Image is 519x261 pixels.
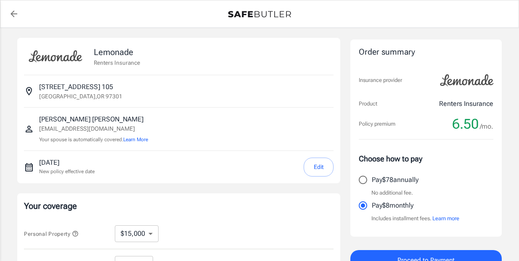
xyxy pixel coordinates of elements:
[94,58,140,67] p: Renters Insurance
[39,124,148,133] p: [EMAIL_ADDRESS][DOMAIN_NAME]
[371,189,413,197] p: No additional fee.
[435,69,498,92] img: Lemonade
[439,99,493,109] p: Renters Insurance
[39,114,148,124] p: [PERSON_NAME] [PERSON_NAME]
[452,116,479,132] span: 6.50
[24,229,79,239] button: Personal Property
[24,45,87,68] img: Lemonade
[24,231,79,237] span: Personal Property
[371,214,459,223] p: Includes installment fees.
[39,136,148,144] p: Your spouse is automatically covered.
[359,153,493,164] p: Choose how to pay
[39,82,113,92] p: [STREET_ADDRESS] 105
[39,158,95,168] p: [DATE]
[432,214,459,223] button: Learn more
[480,121,493,132] span: /mo.
[359,120,395,128] p: Policy premium
[372,200,413,211] p: Pay $8 monthly
[24,124,34,134] svg: Insured person
[24,162,34,172] svg: New policy start date
[228,11,291,18] img: Back to quotes
[123,136,148,143] button: Learn More
[24,86,34,96] svg: Insured address
[24,200,334,212] p: Your coverage
[372,175,418,185] p: Pay $78 annually
[304,158,334,177] button: Edit
[5,5,22,22] a: back to quotes
[94,46,140,58] p: Lemonade
[359,46,493,58] div: Order summary
[359,76,402,84] p: Insurance provider
[359,100,377,108] p: Product
[39,168,95,175] p: New policy effective date
[39,92,122,100] p: [GEOGRAPHIC_DATA] , OR 97301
